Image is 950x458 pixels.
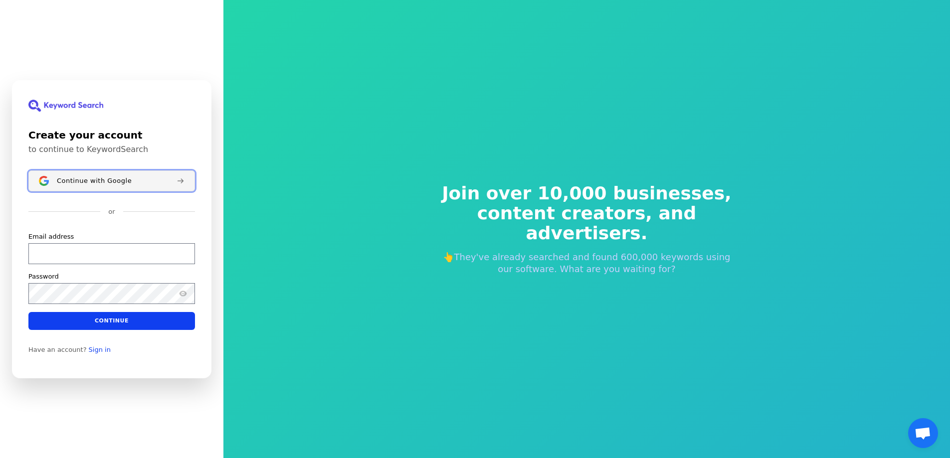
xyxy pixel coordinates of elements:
[28,100,103,112] img: KeywordSearch
[57,176,132,184] span: Continue with Google
[435,251,739,275] p: 👆They've already searched and found 600,000 keywords using our software. What are you waiting for?
[89,345,111,353] a: Sign in
[28,311,195,329] button: Continue
[39,176,49,186] img: Sign in with Google
[177,287,189,299] button: Show password
[435,203,739,243] span: content creators, and advertisers.
[28,128,195,143] h1: Create your account
[435,183,739,203] span: Join over 10,000 businesses,
[28,232,74,241] label: Email address
[28,145,195,154] p: to continue to KeywordSearch
[28,345,87,353] span: Have an account?
[108,207,115,216] p: or
[28,170,195,191] button: Sign in with GoogleContinue with Google
[28,272,59,281] label: Password
[908,418,938,448] div: 开放式聊天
